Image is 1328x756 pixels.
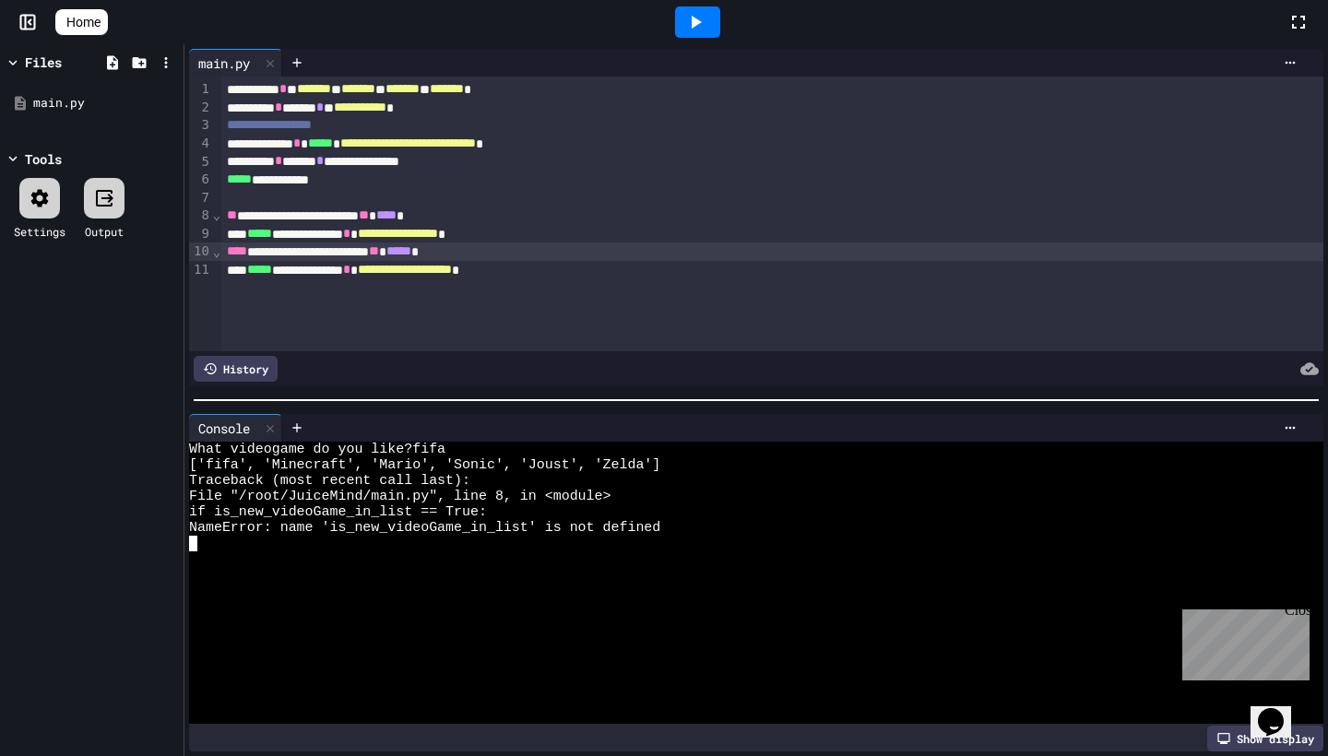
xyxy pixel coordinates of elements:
span: if is_new_videoGame_in_list == True: [189,504,487,520]
span: File "/root/JuiceMind/main.py", line 8, in <module> [189,489,611,504]
div: main.py [189,53,259,73]
div: 2 [189,99,212,117]
div: 4 [189,135,212,153]
div: 5 [189,153,212,171]
div: main.py [189,49,282,77]
div: Files [25,53,62,72]
div: 3 [189,116,212,135]
div: Console [189,419,259,438]
div: Tools [25,149,62,169]
span: Fold line [212,207,221,222]
div: 11 [189,261,212,279]
a: Home [55,9,108,35]
span: Fold line [212,244,221,259]
div: 6 [189,171,212,189]
div: 1 [189,80,212,99]
span: ['fifa', 'Minecraft', 'Mario', 'Sonic', 'Joust', 'Zelda'] [189,457,660,473]
span: What videogame do you like?fifa [189,442,445,457]
div: 10 [189,242,212,261]
span: NameError: name 'is_new_videoGame_in_list' is not defined [189,520,660,536]
iframe: chat widget [1175,602,1310,680]
div: Chat with us now!Close [7,7,127,117]
div: 8 [189,207,212,225]
iframe: chat widget [1251,682,1310,738]
div: Console [189,414,282,442]
div: Settings [14,223,65,240]
span: Home [66,13,101,31]
div: History [194,356,278,382]
div: Show display [1207,726,1323,751]
div: 7 [189,189,212,207]
div: main.py [33,94,177,112]
div: 9 [189,225,212,243]
div: Output [85,223,124,240]
span: Traceback (most recent call last): [189,473,470,489]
